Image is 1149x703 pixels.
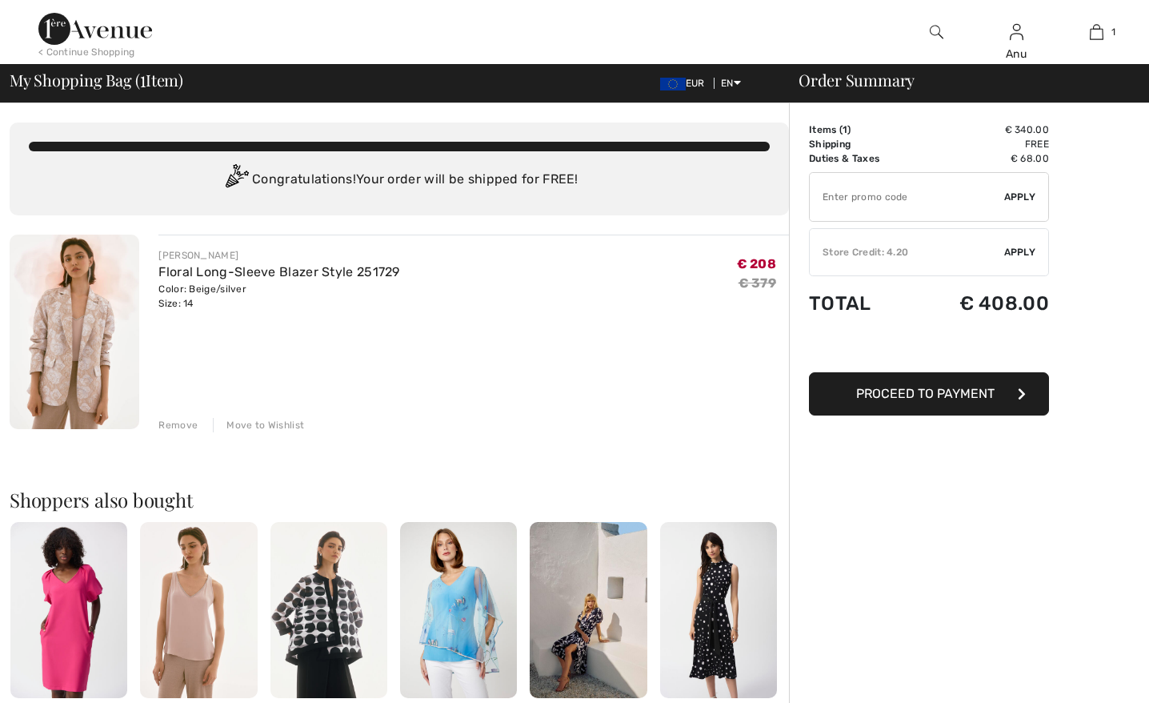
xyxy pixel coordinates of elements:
[38,45,135,59] div: < Continue Shopping
[140,68,146,89] span: 1
[810,173,1004,221] input: Promo code
[213,418,304,432] div: Move to Wishlist
[220,164,252,196] img: Congratulation2.svg
[915,137,1049,151] td: Free
[158,418,198,432] div: Remove
[1010,24,1023,39] a: Sign In
[660,522,777,697] img: Polka-Dot Belted Midi Dress Style 251066
[810,245,1004,259] div: Store Credit: 4.20
[140,522,257,697] img: Embellished V-Neck Pullover Style 251741
[530,522,647,697] img: Floral V-Neck Midi Dress Style 251014
[158,248,399,263] div: [PERSON_NAME]
[158,264,399,279] a: Floral Long-Sleeve Blazer Style 251729
[915,151,1049,166] td: € 68.00
[660,78,711,89] span: EUR
[721,78,741,89] span: EN
[10,72,183,88] span: My Shopping Bag ( Item)
[915,276,1049,331] td: € 408.00
[1004,245,1036,259] span: Apply
[400,522,517,697] img: Embellished V-neck Pullover Style 258220
[1004,190,1036,204] span: Apply
[158,282,399,311] div: Color: Beige/silver Size: 14
[737,256,777,271] span: € 208
[779,72,1139,88] div: Order Summary
[29,164,770,196] div: Congratulations! Your order will be shipped for FREE!
[10,490,789,509] h2: Shoppers also bought
[1111,25,1115,39] span: 1
[10,522,127,697] img: Casual Puff Sleeve Dress Style 251045
[977,46,1055,62] div: Anu
[809,372,1049,416] button: Proceed to Payment
[809,331,1049,367] iframe: PayPal
[809,276,915,331] td: Total
[809,123,915,137] td: Items ( )
[1090,22,1103,42] img: My Bag
[809,137,915,151] td: Shipping
[930,22,943,42] img: search the website
[856,386,995,401] span: Proceed to Payment
[915,123,1049,137] td: € 340.00
[1057,22,1135,42] a: 1
[843,124,847,135] span: 1
[809,151,915,166] td: Duties & Taxes
[270,522,387,697] img: Geometric Buttoned Blazer Style 251772
[38,13,152,45] img: 1ère Avenue
[739,275,777,291] s: € 379
[660,78,686,90] img: Euro
[10,235,139,429] img: Floral Long-Sleeve Blazer Style 251729
[1010,22,1023,42] img: My Info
